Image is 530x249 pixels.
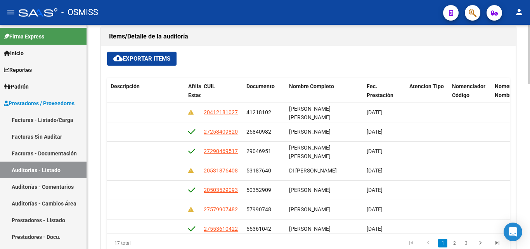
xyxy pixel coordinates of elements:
span: 27579907482 [204,206,238,212]
span: Nomenclador Nombre [495,83,528,98]
div: Open Intercom Messenger [504,223,522,241]
span: 27290469517 [204,148,238,154]
span: Reportes [4,66,32,74]
span: [DATE] [367,129,383,135]
span: Padrón [4,82,29,91]
span: Afiliado Estado [188,83,208,98]
span: CUIL [204,83,215,89]
span: 20503529093 [204,187,238,193]
span: - OSMISS [61,4,98,21]
mat-icon: menu [6,7,16,17]
a: 3 [461,239,471,247]
span: Prestadores / Proveedores [4,99,74,108]
span: Nombre Completo [289,83,334,89]
span: DI [PERSON_NAME] [289,167,337,174]
datatable-header-cell: Nomenclador Código [449,78,492,112]
h1: Items/Detalle de la auditoría [109,30,508,43]
span: 53187640 [246,167,271,174]
span: Inicio [4,49,24,57]
span: 55361042 [246,226,271,232]
datatable-header-cell: Afiliado Estado [185,78,201,112]
a: go to last page [490,239,505,247]
a: 2 [450,239,459,247]
span: 27258409820 [204,129,238,135]
datatable-header-cell: Nombre Completo [286,78,364,112]
a: go to previous page [421,239,436,247]
span: [DATE] [367,187,383,193]
span: [PERSON_NAME] [PERSON_NAME] [289,106,331,121]
span: [PERSON_NAME] [289,187,331,193]
span: [DATE] [367,167,383,174]
span: [PERSON_NAME] [289,206,331,212]
span: Nomenclador Código [452,83,485,98]
span: 57990748 [246,206,271,212]
mat-icon: person [514,7,524,17]
span: [PERSON_NAME] [289,226,331,232]
span: [DATE] [367,109,383,115]
mat-icon: cloud_download [113,54,123,63]
span: Atencion Tipo [409,83,444,89]
span: 41218102 [246,109,271,115]
span: [DATE] [367,226,383,232]
span: [PERSON_NAME] [289,129,331,135]
a: go to first page [404,239,419,247]
span: [DATE] [367,206,383,212]
span: Fec. Prestación [367,83,393,98]
datatable-header-cell: Documento [243,78,286,112]
span: 20412181027 [204,109,238,115]
span: Descripción [111,83,140,89]
span: Documento [246,83,275,89]
span: [DATE] [367,148,383,154]
span: [PERSON_NAME] [PERSON_NAME] [289,145,331,160]
a: go to next page [473,239,488,247]
span: Exportar Items [113,55,170,62]
span: 25840982 [246,129,271,135]
span: 20531876408 [204,167,238,174]
datatable-header-cell: CUIL [201,78,243,112]
button: Exportar Items [107,52,177,66]
span: 29046951 [246,148,271,154]
span: Firma Express [4,32,44,41]
a: 1 [438,239,447,247]
span: 27553610422 [204,226,238,232]
datatable-header-cell: Fec. Prestación [364,78,406,112]
datatable-header-cell: Descripción [107,78,185,112]
datatable-header-cell: Atencion Tipo [406,78,449,112]
span: 50352909 [246,187,271,193]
